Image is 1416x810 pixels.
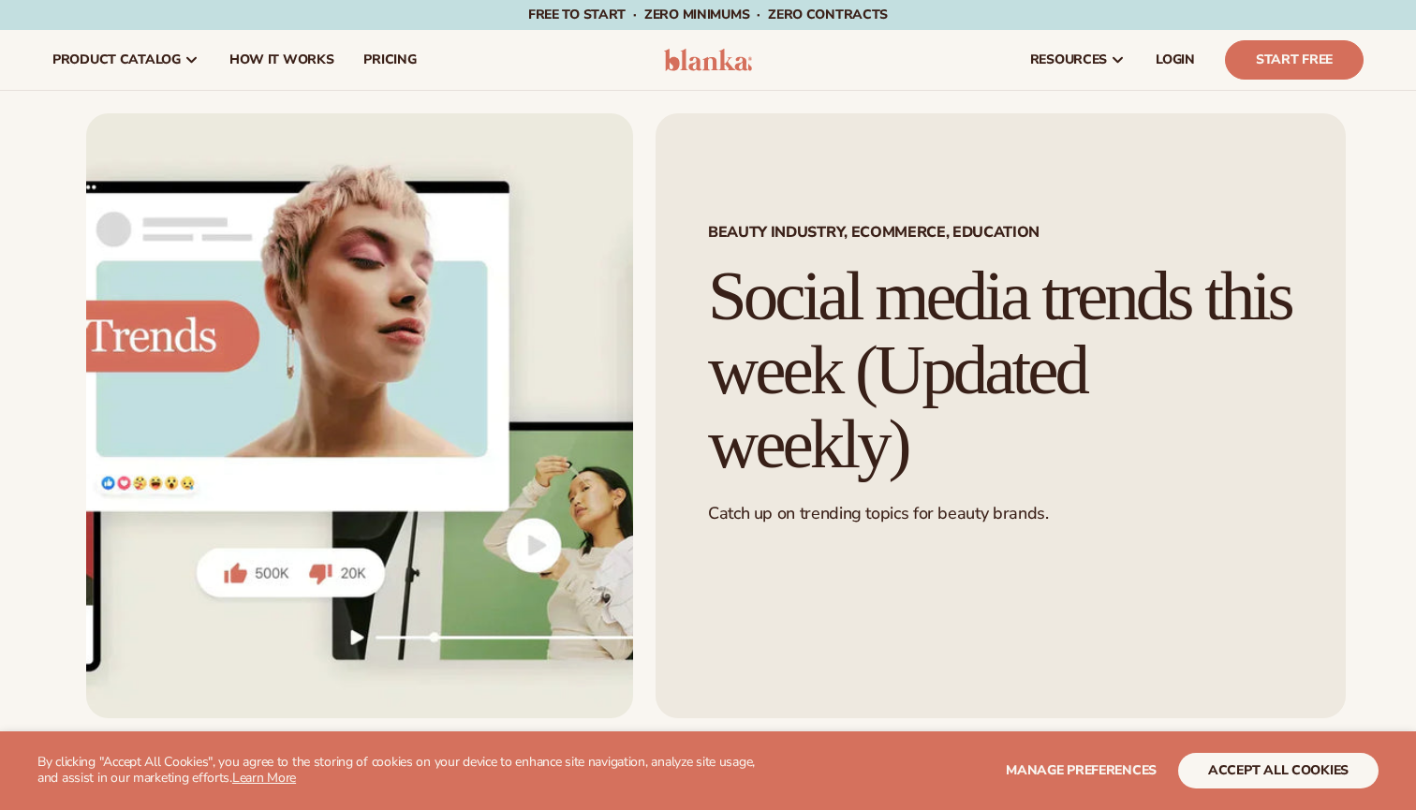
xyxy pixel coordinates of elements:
span: LOGIN [1156,52,1195,67]
a: resources [1015,30,1141,90]
span: pricing [363,52,416,67]
span: resources [1030,52,1107,67]
h1: Social media trends this week (Updated weekly) [708,259,1293,480]
p: By clicking "Accept All Cookies", you agree to the storing of cookies on your device to enhance s... [37,755,768,787]
a: Learn More [232,769,296,787]
a: LOGIN [1141,30,1210,90]
span: Manage preferences [1006,761,1157,779]
a: How It Works [214,30,349,90]
span: How It Works [229,52,334,67]
span: Free to start · ZERO minimums · ZERO contracts [528,6,888,23]
span: Catch up on trending topics for beauty brands. [708,502,1048,524]
img: logo [664,49,753,71]
img: Social media trends this week (Updated weekly) [86,113,633,718]
a: Start Free [1225,40,1364,80]
span: Beauty Industry, Ecommerce, Education [708,225,1293,240]
button: accept all cookies [1178,753,1379,788]
a: pricing [348,30,431,90]
a: product catalog [37,30,214,90]
span: product catalog [52,52,181,67]
button: Manage preferences [1006,753,1157,788]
